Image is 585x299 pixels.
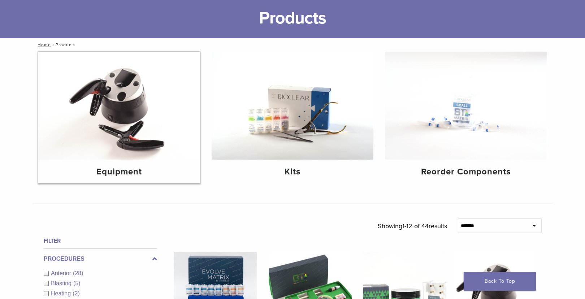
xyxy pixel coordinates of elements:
span: 1-12 of 44 [402,222,429,230]
h4: Equipment [44,165,194,178]
span: (28) [73,270,83,276]
span: Anterior [51,270,73,276]
h4: Kits [217,165,368,178]
a: Back To Top [464,272,536,291]
img: Equipment [38,52,200,160]
span: Heating [51,290,73,296]
nav: Products [32,38,552,51]
span: / [51,43,56,47]
h4: Filter [44,237,157,245]
label: Procedures [44,255,157,263]
img: Reorder Components [385,52,547,160]
span: (2) [73,290,80,296]
p: Showing results [378,218,447,234]
a: Equipment [38,52,200,183]
img: Kits [212,52,373,160]
h4: Reorder Components [391,165,541,178]
span: (5) [73,280,81,286]
a: Kits [212,52,373,183]
a: Reorder Components [385,52,547,183]
a: Home [35,42,51,47]
span: Blasting [51,280,73,286]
